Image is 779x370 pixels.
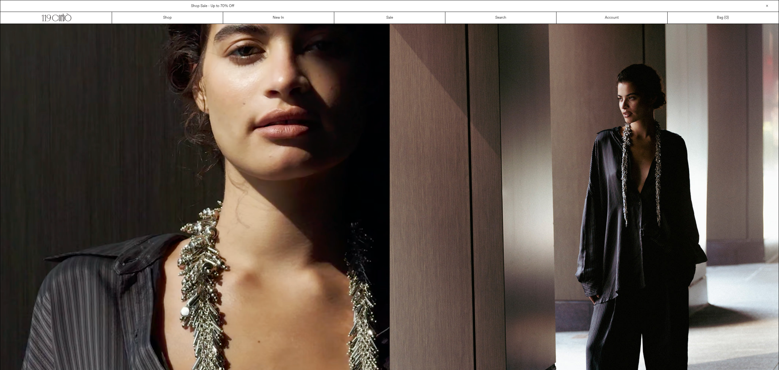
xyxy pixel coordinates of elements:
a: Shop Sale - Up to 70% Off [191,4,234,9]
a: Bag () [668,12,779,24]
a: New In [223,12,334,24]
a: Sale [334,12,445,24]
a: Shop [112,12,223,24]
span: ) [725,15,729,21]
a: Search [445,12,556,24]
a: Account [556,12,668,24]
span: 0 [725,15,728,20]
